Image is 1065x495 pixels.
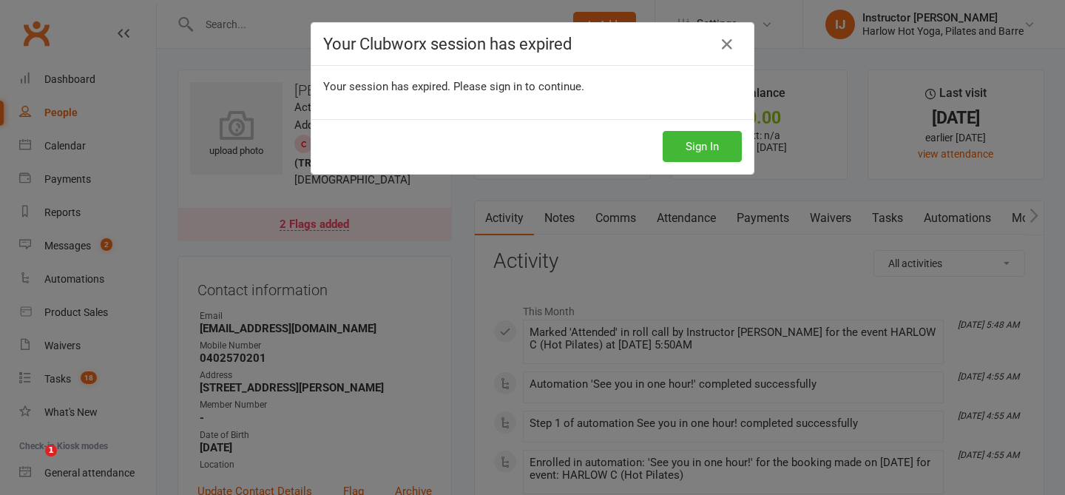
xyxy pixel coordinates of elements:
[663,131,742,162] button: Sign In
[45,445,57,457] span: 1
[323,80,584,93] span: Your session has expired. Please sign in to continue.
[15,445,50,480] iframe: Intercom live chat
[323,35,742,53] h4: Your Clubworx session has expired
[715,33,739,56] a: Close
